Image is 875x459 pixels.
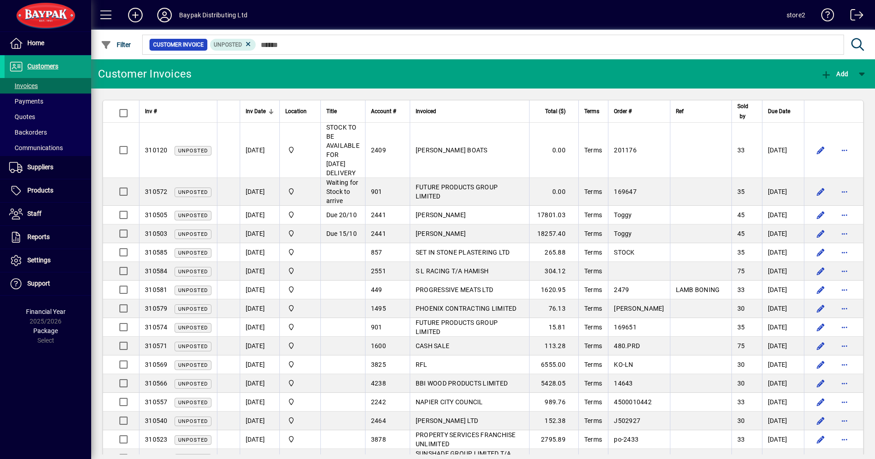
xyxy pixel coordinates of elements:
button: Edit [813,413,828,428]
span: Baypak - Onekawa [285,187,315,197]
td: [DATE] [240,262,279,281]
a: Suppliers [5,156,91,179]
span: 310120 [145,146,168,154]
td: [DATE] [240,374,279,393]
span: 310566 [145,380,168,387]
span: Terms [584,305,602,312]
span: 30 [737,417,745,424]
span: Unposted [178,189,208,195]
td: [DATE] [762,243,804,262]
div: Title [326,106,360,116]
span: Baypak - Onekawa [285,378,315,388]
td: 1620.95 [529,281,578,299]
span: Invoiced [416,106,436,116]
td: [DATE] [240,393,279,412]
span: Terms [584,380,602,387]
td: 5428.05 [529,374,578,393]
td: [DATE] [762,412,804,430]
span: 310581 [145,286,168,293]
button: Edit [813,395,828,409]
a: Invoices [5,78,91,94]
span: PROPERTY SERVICES FRANCHISE UNLIMITED [416,431,516,448]
span: Unposted [178,287,208,293]
span: STOCK TO BE AVAILABLE FOR [DATE] DELIVERY [326,124,360,177]
button: More options [837,432,852,447]
a: Backorders [5,125,91,140]
td: [DATE] [240,299,279,318]
button: Filter [98,37,134,53]
td: [DATE] [762,123,804,178]
span: 2464 [371,417,386,424]
span: 310503 [145,230,168,237]
span: 45 [737,230,745,237]
button: More options [837,282,852,297]
span: 2409 [371,146,386,154]
a: Support [5,272,91,295]
span: Baypak - Onekawa [285,145,315,155]
button: More options [837,301,852,316]
span: Unposted [178,325,208,331]
span: Unposted [178,344,208,349]
td: 2795.89 [529,430,578,449]
td: [DATE] [240,206,279,224]
td: 0.00 [529,178,578,206]
span: 310574 [145,323,168,331]
span: Unposted [178,437,208,443]
div: Invoiced [416,106,524,116]
span: J502927 [614,417,640,424]
button: More options [837,264,852,278]
span: po-2433 [614,436,638,443]
span: SET IN STONE PLASTERING LTD [416,249,510,256]
span: Terms [584,286,602,293]
span: 169647 [614,188,637,195]
td: 113.28 [529,337,578,355]
span: Unposted [178,400,208,406]
span: 901 [371,188,382,195]
td: [DATE] [240,243,279,262]
span: 33 [737,436,745,443]
button: Profile [150,7,179,23]
td: 76.13 [529,299,578,318]
td: [DATE] [762,262,804,281]
span: Unposted [178,381,208,387]
div: Inv Date [246,106,274,116]
span: [PERSON_NAME] [416,211,466,219]
span: Terms [584,361,602,368]
span: 30 [737,380,745,387]
span: Unposted [178,418,208,424]
span: [PERSON_NAME] LTD [416,417,478,424]
button: Edit [813,432,828,447]
span: 310505 [145,211,168,219]
button: More options [837,320,852,334]
span: Customer Invoice [153,40,204,49]
button: Edit [813,245,828,260]
span: 30 [737,305,745,312]
div: Sold by [737,101,757,121]
span: 3825 [371,361,386,368]
button: Add [818,66,850,82]
span: Baypak - Onekawa [285,266,315,276]
td: 18257.40 [529,224,578,243]
span: 30 [737,361,745,368]
a: Payments [5,94,91,109]
span: CASH SALE [416,342,449,349]
span: 480.PRD [614,342,640,349]
span: Inv # [145,106,157,116]
span: Baypak - Onekawa [285,434,315,444]
span: Customers [27,63,58,70]
button: Edit [813,208,828,222]
td: [DATE] [762,430,804,449]
span: 2479 [614,286,629,293]
span: Baypak - Onekawa [285,397,315,407]
span: Toggy [614,230,632,237]
td: [DATE] [240,281,279,299]
button: Edit [813,357,828,372]
span: 310557 [145,398,168,406]
td: [DATE] [762,393,804,412]
td: [DATE] [240,318,279,337]
span: Baypak - Onekawa [285,285,315,295]
span: Terms [584,146,602,154]
td: [DATE] [240,224,279,243]
span: Unposted [178,250,208,256]
span: KO-LN [614,361,633,368]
